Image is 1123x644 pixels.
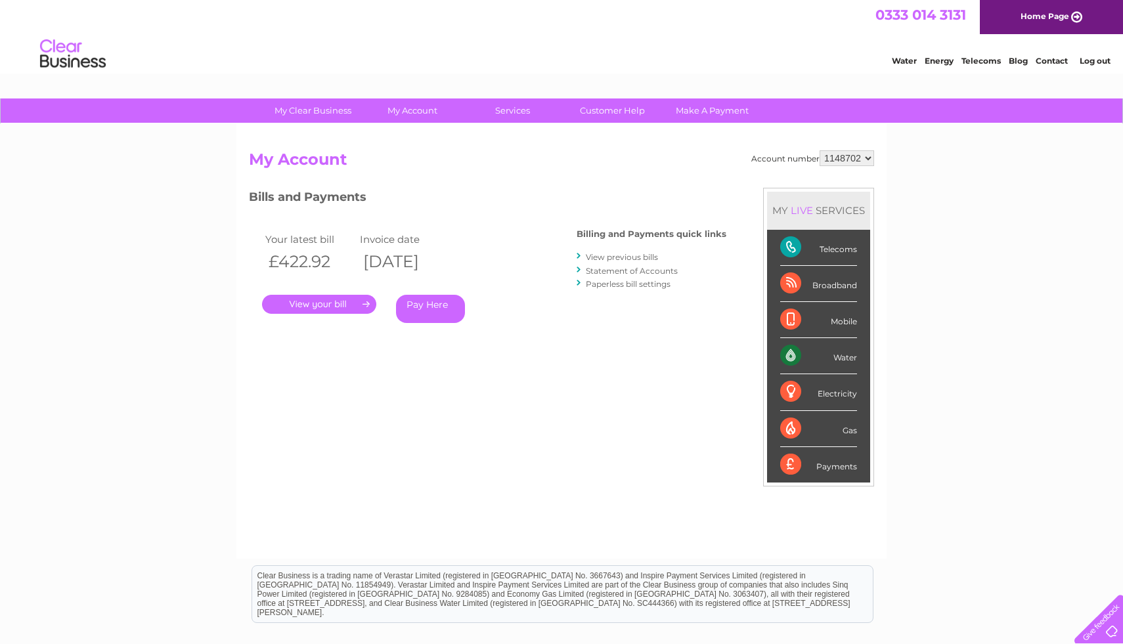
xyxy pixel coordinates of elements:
a: Telecoms [961,56,1001,66]
a: View previous bills [586,252,658,262]
div: Telecoms [780,230,857,266]
h4: Billing and Payments quick links [577,229,726,239]
div: Gas [780,411,857,447]
div: Broadband [780,266,857,302]
a: Services [458,98,567,123]
a: Contact [1036,56,1068,66]
a: Customer Help [558,98,667,123]
div: Payments [780,447,857,483]
div: Water [780,338,857,374]
a: . [262,295,376,314]
a: My Clear Business [259,98,367,123]
h3: Bills and Payments [249,188,726,211]
div: LIVE [788,204,816,217]
a: 0333 014 3131 [875,7,966,23]
a: Pay Here [396,295,465,323]
th: [DATE] [357,248,451,275]
a: Energy [925,56,954,66]
a: Paperless bill settings [586,279,671,289]
a: Statement of Accounts [586,266,678,276]
img: logo.png [39,34,106,74]
div: Clear Business is a trading name of Verastar Limited (registered in [GEOGRAPHIC_DATA] No. 3667643... [252,7,873,64]
td: Your latest bill [262,230,357,248]
h2: My Account [249,150,874,175]
a: Log out [1080,56,1111,66]
td: Invoice date [357,230,451,248]
th: £422.92 [262,248,357,275]
div: MY SERVICES [767,192,870,229]
div: Mobile [780,302,857,338]
a: Make A Payment [658,98,766,123]
a: My Account [359,98,467,123]
div: Account number [751,150,874,166]
a: Blog [1009,56,1028,66]
div: Electricity [780,374,857,410]
a: Water [892,56,917,66]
